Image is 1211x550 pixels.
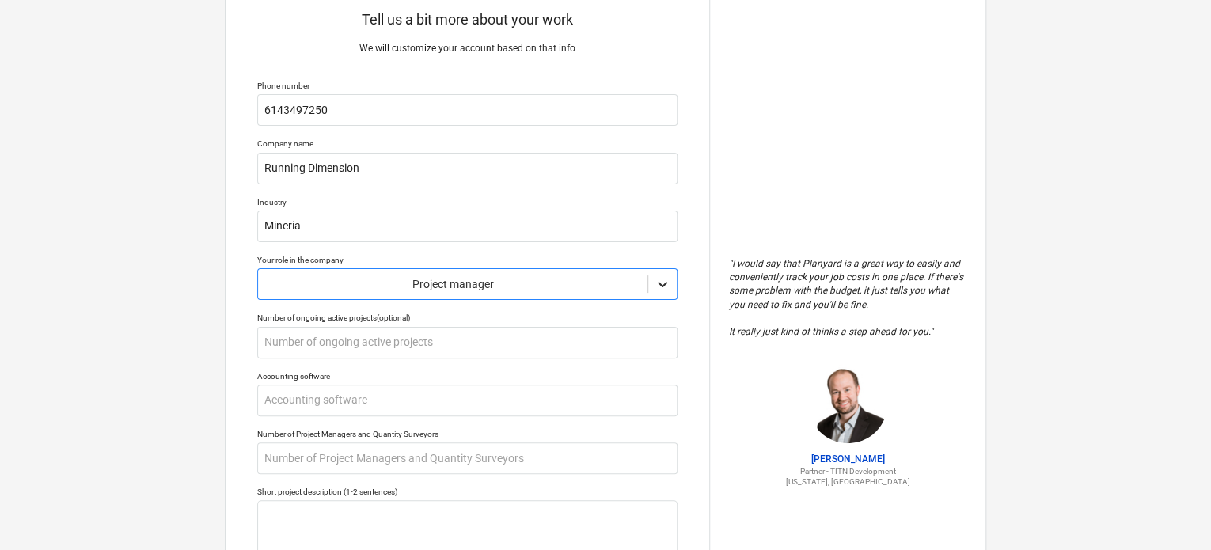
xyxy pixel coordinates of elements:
img: Jordan Cohen [808,364,887,443]
p: " I would say that Planyard is a great way to easily and conveniently track your job costs in one... [729,257,966,339]
input: Company name [257,153,678,184]
p: We will customize your account based on that info [257,42,678,55]
div: Number of ongoing active projects (optional) [257,313,678,323]
p: [US_STATE], [GEOGRAPHIC_DATA] [729,476,966,487]
div: Number of Project Managers and Quantity Surveyors [257,429,678,439]
div: Short project description (1-2 sentences) [257,487,678,497]
iframe: Chat Widget [1132,474,1211,550]
input: Your phone number [257,94,678,126]
div: Accounting software [257,371,678,381]
div: Industry [257,197,678,207]
input: Number of Project Managers and Quantity Surveyors [257,442,678,474]
input: Number of ongoing active projects [257,327,678,358]
input: Industry [257,211,678,242]
p: Tell us a bit more about your work [257,10,678,29]
p: Partner - TITN Development [729,466,966,476]
div: Widget de chat [1132,474,1211,550]
input: Accounting software [257,385,678,416]
div: Phone number [257,81,678,91]
div: Company name [257,138,678,149]
p: [PERSON_NAME] [729,453,966,466]
div: Your role in the company [257,255,678,265]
